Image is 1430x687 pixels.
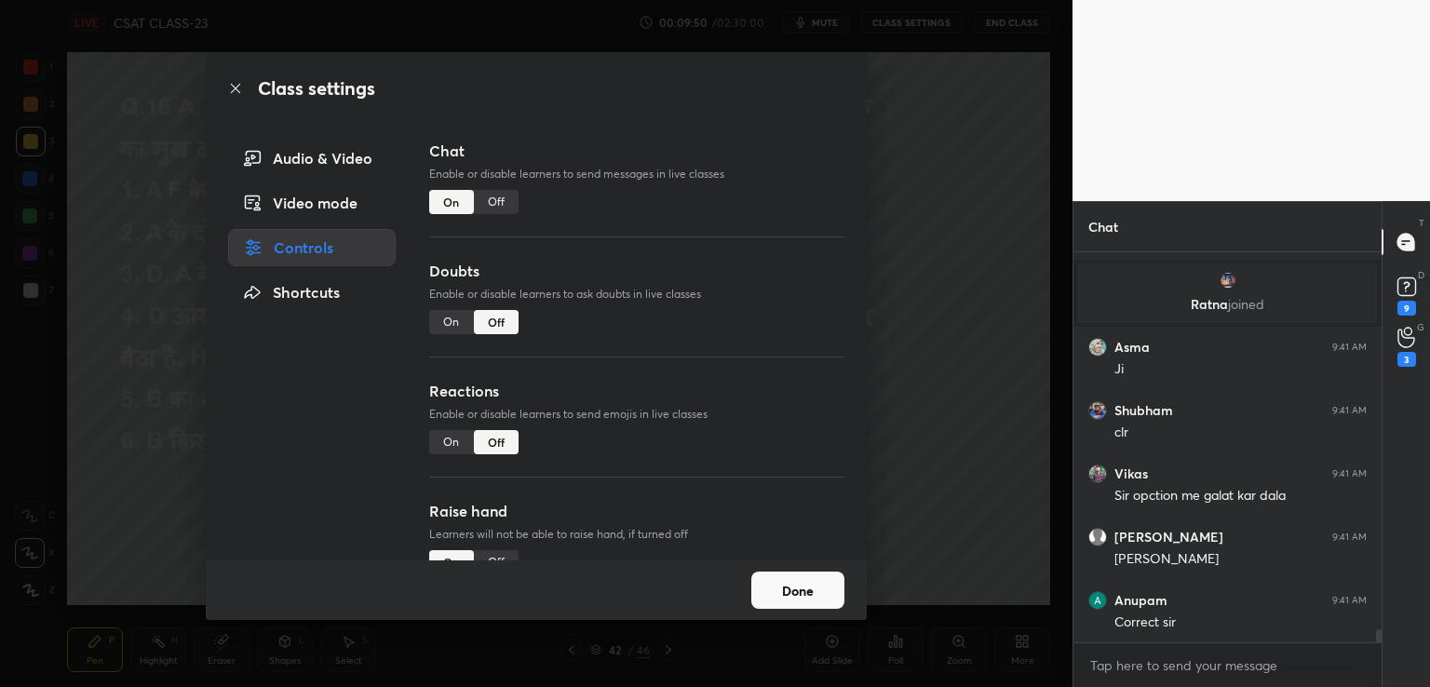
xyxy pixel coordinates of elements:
img: 3 [1088,465,1107,483]
div: 9:41 AM [1332,342,1367,353]
div: Off [474,430,519,454]
h3: Raise hand [429,500,844,522]
p: T [1419,216,1424,230]
p: D [1418,268,1424,282]
h3: Doubts [429,260,844,282]
h6: Asma [1114,339,1150,356]
div: Off [474,550,519,574]
div: 9:41 AM [1332,532,1367,543]
div: Audio & Video [228,140,396,177]
p: Ratna [1089,297,1366,312]
div: 3 [1397,352,1416,367]
div: Shortcuts [228,274,396,311]
div: Correct sir [1114,613,1367,632]
div: 9 [1397,301,1416,316]
div: Controls [228,229,396,266]
div: 9:41 AM [1332,405,1367,416]
h6: [PERSON_NAME] [1114,529,1223,546]
div: Ji [1114,360,1367,379]
img: 337b1cd5a2a744dfb887f75baeacd428.jpg [1219,271,1237,290]
div: clr [1114,424,1367,442]
img: default.png [1088,528,1107,546]
div: 9:41 AM [1332,468,1367,479]
img: 077e962a81da4450a3723cb211b9abcf.jpg [1088,401,1107,420]
div: On [429,310,474,334]
h6: Shubham [1114,402,1173,419]
div: Off [474,310,519,334]
div: Sir opction me galat kar dala [1114,487,1367,505]
img: 4996c1c9a5f24dc6bf6cb26758d2f243.74377882_3 [1088,591,1107,610]
h3: Reactions [429,380,844,402]
div: Off [474,190,519,214]
p: G [1417,320,1424,334]
p: Enable or disable learners to send messages in live classes [429,166,844,182]
p: Enable or disable learners to send emojis in live classes [429,406,844,423]
div: grid [1073,252,1382,643]
div: On [429,190,474,214]
h3: Chat [429,140,844,162]
div: 9:41 AM [1332,595,1367,606]
p: Chat [1073,202,1133,251]
button: Done [751,572,844,609]
p: Learners will not be able to raise hand, if turned off [429,526,844,543]
div: On [429,550,474,574]
h6: Vikas [1114,465,1148,482]
div: Video mode [228,184,396,222]
div: On [429,430,474,454]
span: joined [1228,295,1264,313]
h6: Anupam [1114,592,1167,609]
p: Enable or disable learners to ask doubts in live classes [429,286,844,303]
h2: Class settings [258,74,375,102]
div: [PERSON_NAME] [1114,550,1367,569]
img: 023c3cf57870466091aacae4004e5e43.jpg [1088,338,1107,357]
